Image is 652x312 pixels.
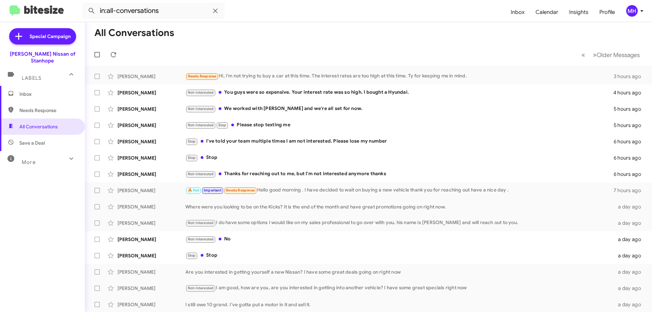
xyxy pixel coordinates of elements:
span: Needs Response [188,74,217,78]
span: Needs Response [19,107,77,114]
button: MH [620,5,645,17]
button: Next [589,48,644,62]
nav: Page navigation example [578,48,644,62]
div: [PERSON_NAME] [117,203,185,210]
div: Are you interested in getting yourself a new Nissan? I have some great deals going on right now [185,269,614,275]
span: 🔥 Hot [188,188,199,192]
span: Not-Interested [188,107,214,111]
span: Labels [22,75,41,81]
div: Hi, I'm not trying to buy a car at this time. The interest rates are too high at this time. Ty fo... [185,72,614,80]
span: » [593,51,597,59]
span: Not-Interested [188,172,214,176]
span: Not-Interested [188,221,214,225]
div: a day ago [614,301,647,308]
div: [PERSON_NAME] [117,171,185,178]
div: 5 hours ago [614,122,647,129]
span: Stop [218,123,227,127]
div: 3 hours ago [614,73,647,80]
div: MH [626,5,638,17]
div: [PERSON_NAME] [117,301,185,308]
span: Special Campaign [30,33,71,40]
div: 5 hours ago [614,106,647,112]
div: [PERSON_NAME] [117,269,185,275]
span: Stop [188,155,196,160]
div: I still owe 10 grand. I've gotta put a motor in it and sell it. [185,301,614,308]
div: We worked with [PERSON_NAME] and we're all set for now. [185,105,614,113]
div: I do have some options I would like on my sales professional to go over with you, his name is [PE... [185,219,614,227]
div: a day ago [614,203,647,210]
div: a day ago [614,285,647,292]
div: Stop [185,252,614,259]
div: [PERSON_NAME] [117,252,185,259]
a: Special Campaign [9,28,76,44]
div: Thanks for reaching out to me, but I'm not interested anymore thanks [185,170,614,178]
div: 6 hours ago [614,171,647,178]
span: Older Messages [597,51,640,59]
button: Previous [577,48,589,62]
div: 7 hours ago [614,187,647,194]
div: No [185,235,614,243]
div: I am good, how are you, are you interested in getting into another vehicle? I have some great spe... [185,284,614,292]
div: Hello good morning . I have decided to wait on buying a new vehicle thank you for reaching out ha... [185,186,614,194]
span: Save a Deal [19,140,45,146]
span: Stop [188,139,196,144]
div: 6 hours ago [614,138,647,145]
span: « [581,51,585,59]
span: Important [204,188,221,192]
div: a day ago [614,220,647,226]
div: 6 hours ago [614,154,647,161]
span: Not-Interested [188,123,214,127]
h1: All Conversations [94,27,174,38]
div: [PERSON_NAME] [117,89,185,96]
span: Stop [188,253,196,258]
div: [PERSON_NAME] [117,220,185,226]
span: Needs Response [226,188,255,192]
div: Where were you looking to be on the Kicks? It is the end of the month and have great promotions g... [185,203,614,210]
div: [PERSON_NAME] [117,106,185,112]
div: [PERSON_NAME] [117,73,185,80]
input: Search [82,3,225,19]
div: a day ago [614,236,647,243]
div: a day ago [614,269,647,275]
span: Not-Interested [188,286,214,290]
div: [PERSON_NAME] [117,122,185,129]
div: [PERSON_NAME] [117,285,185,292]
span: More [22,159,36,165]
span: Inbox [19,91,77,97]
div: [PERSON_NAME] [117,236,185,243]
div: Stop [185,154,614,162]
div: You guys were so expensive. Your interest rate was so high. I bought a Hyundai. [185,89,613,96]
div: a day ago [614,252,647,259]
a: Insights [564,2,594,22]
a: Calendar [530,2,564,22]
div: Please stop texting me [185,121,614,129]
div: 4 hours ago [613,89,647,96]
span: Not-Interested [188,90,214,95]
div: [PERSON_NAME] [117,154,185,161]
div: I've told your team multiple times I am not interested. Please lose my number [185,137,614,145]
a: Profile [594,2,620,22]
div: [PERSON_NAME] [117,187,185,194]
span: All Conversations [19,123,58,130]
a: Inbox [505,2,530,22]
div: [PERSON_NAME] [117,138,185,145]
span: Not-Interested [188,237,214,241]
